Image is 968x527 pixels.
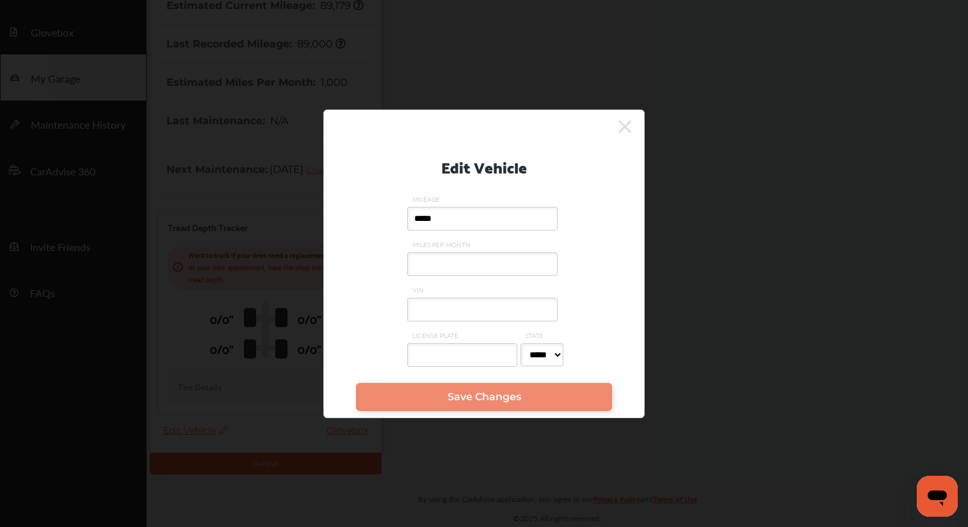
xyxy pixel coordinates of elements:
input: VIN [407,298,558,321]
span: LICENSE PLATE [407,331,520,340]
select: STATE [520,343,563,366]
span: STATE [520,331,567,340]
span: MILES PER MONTH [407,240,561,249]
span: MILEAGE [407,195,561,204]
p: Edit Vehicle [441,153,527,179]
input: LICENSE PLATE [407,343,517,367]
input: MILEAGE [407,207,558,231]
iframe: Button to launch messaging window [917,476,958,517]
span: Save Changes [448,391,521,403]
a: Save Changes [356,383,612,411]
input: MILES PER MONTH [407,252,558,276]
span: VIN [407,286,561,295]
